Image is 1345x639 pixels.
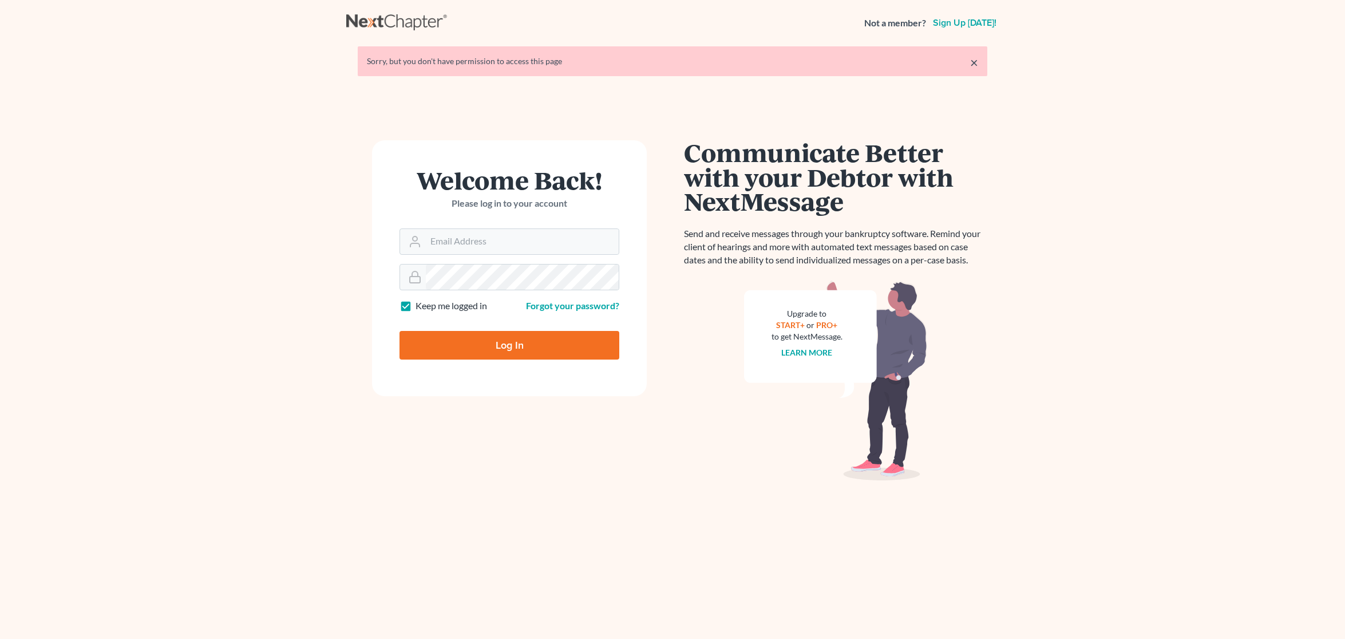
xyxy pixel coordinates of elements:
[864,17,926,30] strong: Not a member?
[772,308,842,319] div: Upgrade to
[526,300,619,311] a: Forgot your password?
[684,227,987,267] p: Send and receive messages through your bankruptcy software. Remind your client of hearings and mo...
[970,56,978,69] a: ×
[782,348,833,357] a: Learn more
[416,299,487,313] label: Keep me logged in
[772,331,842,342] div: to get NextMessage.
[367,56,978,67] div: Sorry, but you don't have permission to access this page
[777,320,805,330] a: START+
[684,140,987,214] h1: Communicate Better with your Debtor with NextMessage
[426,229,619,254] input: Email Address
[399,197,619,210] p: Please log in to your account
[744,281,927,481] img: nextmessage_bg-59042aed3d76b12b5cd301f8e5b87938c9018125f34e5fa2b7a6b67550977c72.svg
[931,18,999,27] a: Sign up [DATE]!
[399,331,619,360] input: Log In
[399,168,619,192] h1: Welcome Back!
[817,320,838,330] a: PRO+
[807,320,815,330] span: or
